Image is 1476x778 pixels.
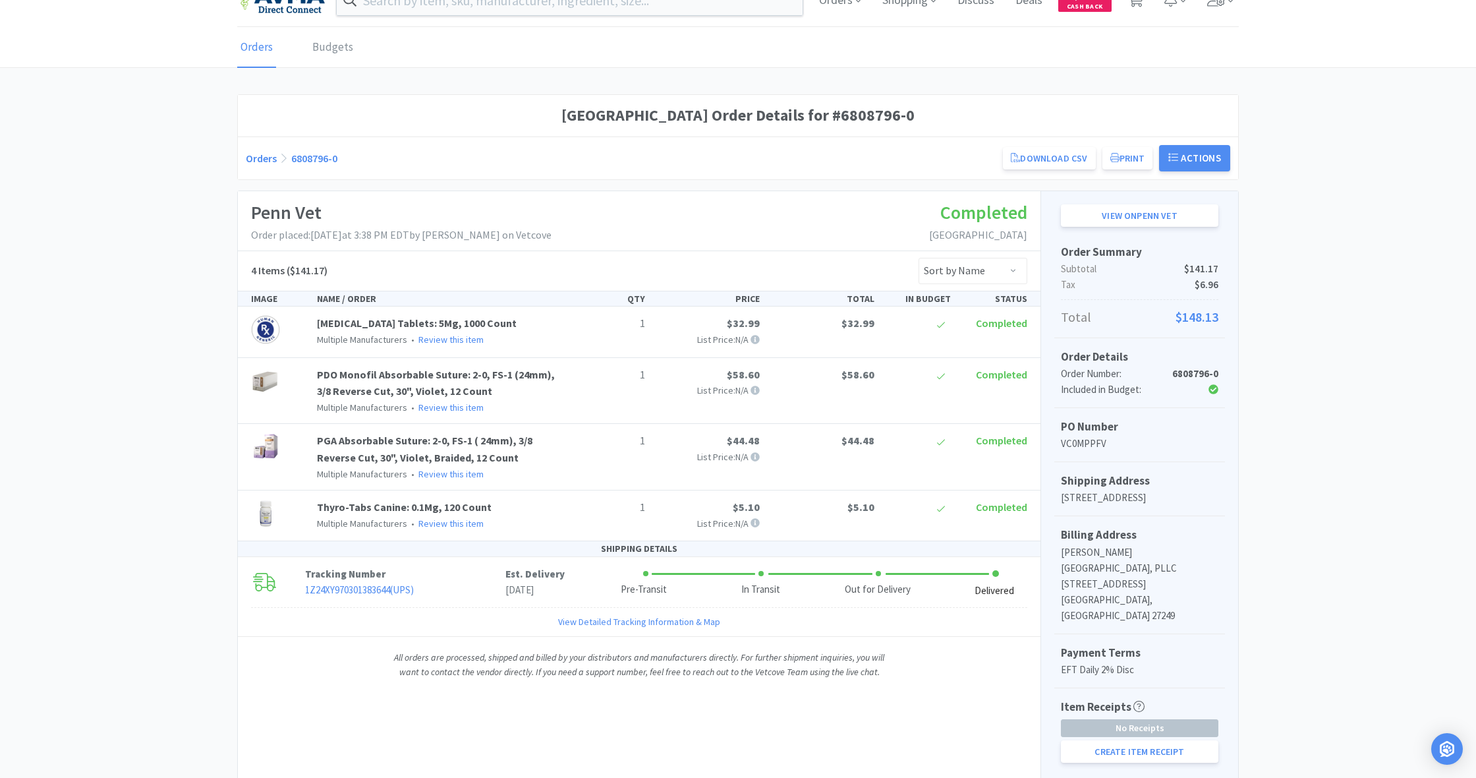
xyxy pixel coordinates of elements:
[1184,261,1218,277] span: $141.17
[1061,204,1218,227] a: View onPenn Vet
[305,583,414,596] a: 1Z24XY970301383644(UPS)
[841,368,874,381] span: $58.60
[1102,147,1153,169] button: Print
[650,291,765,306] div: PRICE
[251,315,280,344] img: c64c2cbb4ed442348e3e88a6b4ae8bef_157993.png
[1061,592,1218,624] p: [GEOGRAPHIC_DATA], [GEOGRAPHIC_DATA] 27249
[1061,261,1218,277] p: Subtotal
[1172,367,1218,380] strong: 6808796-0
[847,500,874,514] span: $5.10
[251,499,280,528] img: ab08480c35304c38b78e2dce2ae2605b_173062.png
[1061,277,1218,293] p: Tax
[733,500,760,514] span: $5.10
[409,468,416,480] span: •
[251,262,327,280] h5: ($141.17)
[1061,307,1218,328] p: Total
[305,566,506,582] p: Tracking Number
[656,332,760,347] p: List Price: N/A
[976,368,1027,381] span: Completed
[1061,366,1166,382] div: Order Number:
[727,434,760,447] span: $44.48
[1159,145,1230,171] button: Actions
[409,334,416,345] span: •
[1061,418,1218,436] h5: PO Number
[312,291,574,306] div: NAME / ORDER
[317,316,517,330] a: [MEDICAL_DATA] Tablets: 5Mg, 1000 Count
[880,291,956,306] div: IN BUDGET
[621,582,667,597] div: Pre-Transit
[727,316,760,330] span: $32.99
[251,367,280,396] img: 17e4cc05517f43cdb154deeab8b7ad53_158048.png
[505,582,565,598] p: [DATE]
[841,434,874,447] span: $44.48
[558,614,720,629] a: View Detailed Tracking Information & Map
[1195,277,1218,293] span: $6.96
[317,500,492,514] a: Thyro-Tabs Canine: 0.1Mg, 120 Count
[1061,348,1218,366] h5: Order Details
[574,291,650,306] div: QTY
[845,582,911,597] div: Out for Delivery
[317,468,407,480] span: Multiple Manufacturers
[579,499,645,516] p: 1
[741,582,780,597] div: In Transit
[1061,243,1218,261] h5: Order Summary
[1061,644,1218,662] h5: Payment Terms
[1061,472,1218,490] h5: Shipping Address
[1061,526,1218,544] h5: Billing Address
[251,227,552,244] p: Order placed: [DATE] at 3:38 PM EDT by [PERSON_NAME] on Vetcove
[765,291,880,306] div: TOTAL
[976,434,1027,447] span: Completed
[656,516,760,531] p: List Price: N/A
[1061,545,1218,576] p: [PERSON_NAME][GEOGRAPHIC_DATA], PLLC
[1431,733,1463,765] div: Open Intercom Messenger
[579,433,645,450] p: 1
[246,103,1230,128] h1: [GEOGRAPHIC_DATA] Order Details for #6808796-0
[1061,740,1218,763] button: Create Item Receipt
[940,200,1027,224] span: Completed
[1061,436,1218,452] p: VC0MPPFV
[251,264,285,277] span: 4 Items
[1003,147,1095,169] a: Download CSV
[976,500,1027,514] span: Completed
[309,28,356,68] a: Budgets
[409,402,416,413] span: •
[418,518,484,529] a: Review this item
[317,402,407,413] span: Multiple Manufacturers
[409,518,416,529] span: •
[656,383,760,398] p: List Price: N/A
[505,566,565,582] p: Est. Delivery
[418,402,484,413] a: Review this item
[956,291,1033,306] div: STATUS
[1061,382,1166,398] div: Included in Budget:
[317,334,407,345] span: Multiple Manufacturers
[1062,720,1218,736] span: No Receipts
[1176,307,1218,328] span: $148.13
[394,651,884,678] i: All orders are processed, shipped and billed by your distributors and manufacturers directly. For...
[579,315,645,332] p: 1
[1066,3,1104,12] span: Cash Back
[251,198,552,227] h1: Penn Vet
[929,227,1027,244] p: [GEOGRAPHIC_DATA]
[1061,698,1145,716] h5: Item Receipts
[317,518,407,529] span: Multiple Manufacturers
[237,28,276,68] a: Orders
[841,316,874,330] span: $32.99
[975,583,1014,599] div: Delivered
[727,368,760,381] span: $58.60
[246,291,312,306] div: IMAGE
[251,433,280,462] img: 100c469370424d2fa15f7d9a782042e7_162147.png
[418,468,484,480] a: Review this item
[976,316,1027,330] span: Completed
[317,368,555,398] a: PDO Monofil Absorbable Suture: 2-0, FS-1 (24mm), 3/8 Reverse Cut, 30", Violet, 12 Count
[656,450,760,464] p: List Price: N/A
[579,367,645,384] p: 1
[317,434,532,464] a: PGA Absorbable Suture: 2-0, FS-1 ( 24mm), 3/8 Reverse Cut, 30", Violet, Braided, 12 Count
[291,152,337,165] a: 6808796-0
[246,152,277,165] a: Orders
[418,334,484,345] a: Review this item
[238,541,1040,556] div: SHIPPING DETAILS
[1061,576,1218,592] p: [STREET_ADDRESS]
[1061,662,1218,678] p: EFT Daily 2% Disc
[1061,490,1218,506] p: [STREET_ADDRESS]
